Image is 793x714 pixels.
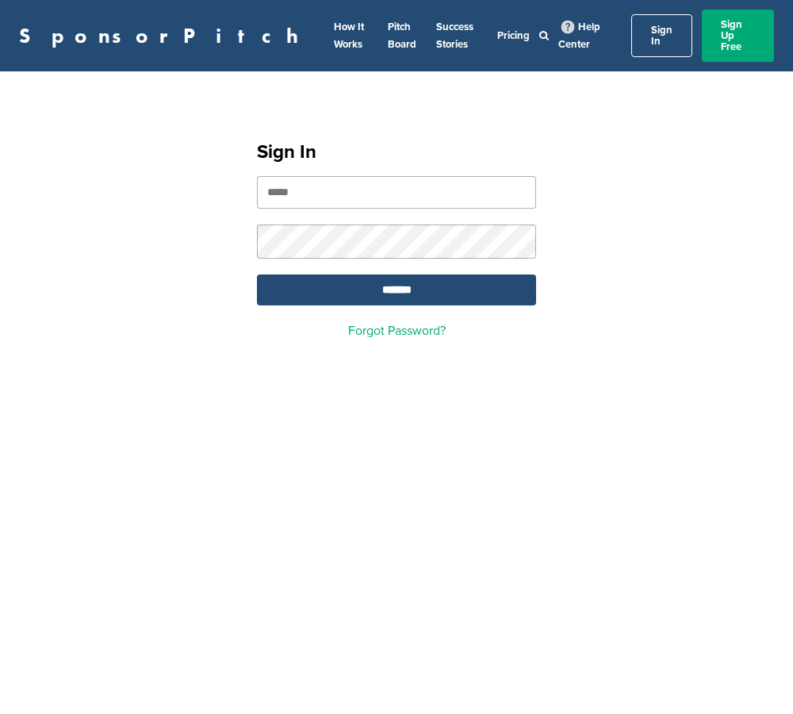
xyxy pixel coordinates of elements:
a: Pitch Board [388,21,416,51]
a: Pricing [497,29,530,42]
h1: Sign In [257,138,536,167]
a: Forgot Password? [348,323,446,339]
a: Sign Up Free [702,10,774,62]
a: Sign In [631,14,692,57]
a: Help Center [558,17,600,54]
a: Success Stories [436,21,473,51]
a: How It Works [334,21,364,51]
a: SponsorPitch [19,25,308,46]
